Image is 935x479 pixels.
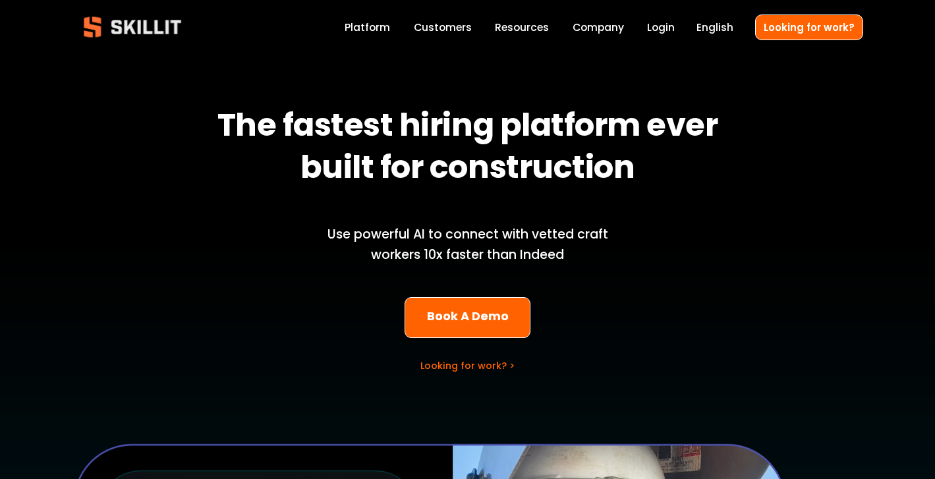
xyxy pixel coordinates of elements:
span: English [696,20,733,35]
a: Company [573,18,624,36]
a: folder dropdown [495,18,549,36]
a: Customers [414,18,472,36]
a: Book A Demo [405,297,530,339]
a: Looking for work? > [420,359,515,372]
img: Skillit [72,7,192,47]
p: Use powerful AI to connect with vetted craft workers 10x faster than Indeed [305,225,631,265]
strong: The fastest hiring platform ever built for construction [217,101,724,197]
span: Resources [495,20,549,35]
a: Platform [345,18,390,36]
a: Looking for work? [755,14,863,40]
a: Login [647,18,675,36]
div: language picker [696,18,733,36]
